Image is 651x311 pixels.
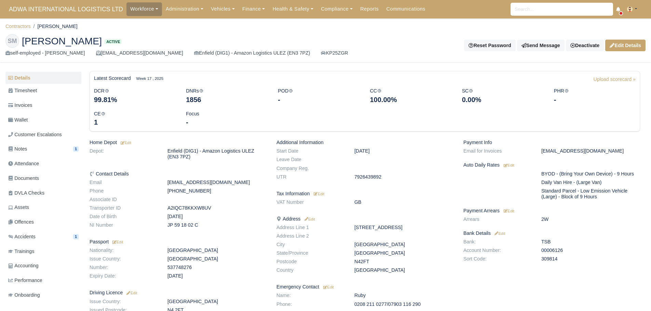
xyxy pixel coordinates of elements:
dt: Address Line 1 [271,225,349,230]
h6: Bank Details [463,230,640,236]
dd: [GEOGRAPHIC_DATA] [349,267,458,273]
div: 1 [94,117,176,127]
div: - [186,117,268,127]
div: POD [273,87,365,104]
span: Trainings [8,248,34,255]
span: Active [105,39,122,44]
span: 1 [73,146,79,152]
a: Attendance [5,157,81,170]
dt: Leave Date [271,157,349,162]
button: Reset Password [464,40,515,51]
a: Reports [356,2,382,16]
a: DVLA Checks [5,186,81,200]
dd: BYOD - (Bring Your Own Device) - 9 Hours [536,171,645,177]
div: self-employed - [PERSON_NAME] [5,49,85,57]
dt: Postcode [271,259,349,265]
dd: 0208 211 0277/07903 116 290 [349,301,458,307]
dd: [EMAIL_ADDRESS][DOMAIN_NAME] [162,180,271,185]
div: [EMAIL_ADDRESS][DOMAIN_NAME] [96,49,183,57]
div: SC [457,87,549,104]
span: 1 [73,234,79,239]
dt: Date of Birth [84,214,162,220]
a: Trainings [5,245,81,258]
a: Send Message [517,40,565,51]
a: Edit [111,239,123,244]
dt: Transporter ID [84,205,162,211]
span: ADWA INTERNATIONAL LOGISTICS LTD [5,2,126,16]
dd: [DATE] [162,273,271,279]
dt: Associate ID [84,197,162,202]
a: Administration [162,2,207,16]
a: Accidents 1 [5,230,81,243]
small: Edit [303,217,315,221]
dd: [EMAIL_ADDRESS][DOMAIN_NAME] [536,148,645,154]
small: Week 17 , 2025 [136,75,163,82]
dt: NI Number [84,222,162,228]
a: Performance [5,274,81,287]
dd: 537748276 [162,265,271,270]
dd: [PHONE_NUMBER] [162,188,271,194]
small: Edit [125,291,137,295]
a: Edit [502,208,514,213]
div: Deactivate [566,40,604,51]
a: Edit [322,284,334,289]
div: 1856 [186,95,268,104]
span: Timesheet [8,87,37,95]
a: Communications [382,2,429,16]
div: 99.81% [94,95,176,104]
dt: Account Number: [458,248,536,253]
h6: Emergency Contact [276,284,453,290]
span: Notes [8,145,27,153]
dd: [GEOGRAPHIC_DATA] [162,256,271,262]
span: [PERSON_NAME] [22,36,102,46]
dt: Email for Invoices [458,148,536,154]
a: Offences [5,215,81,229]
dd: [DATE] [162,214,271,220]
a: Assets [5,201,81,214]
div: 100.00% [370,95,451,104]
div: CC [365,87,457,104]
a: Documents [5,172,81,185]
dd: TSB [536,239,645,245]
div: - [278,95,360,104]
dd: [GEOGRAPHIC_DATA] [162,248,271,253]
a: KP25ZGR [321,49,348,57]
div: DNRs [181,87,273,104]
dt: Country [271,267,349,273]
a: Timesheet [5,84,81,97]
dd: GB [349,199,458,205]
dt: Nationality: [84,248,162,253]
dd: 2W [536,216,645,222]
a: Edit [303,216,315,222]
a: Edit Details [605,40,646,51]
h6: Tax Information [276,191,453,197]
dt: Depot: [84,148,162,160]
span: Performance [8,277,42,284]
small: Edit [314,192,324,196]
dd: [DATE] [349,148,458,154]
small: Edit [120,141,131,145]
h6: Passport [90,239,266,245]
span: Attendance [8,160,39,168]
a: Details [5,72,81,84]
dt: Sort Code: [458,256,536,262]
div: PHR [549,87,641,104]
dd: Daily Van Hire - (Large Van) [536,180,645,185]
dt: Phone: [271,301,349,307]
small: Edit [504,163,514,167]
h6: Additional Information [276,140,453,145]
a: Edit [502,162,514,168]
h6: Contact Details [90,171,266,177]
a: Customer Escalations [5,128,81,141]
a: Notes 1 [5,142,81,156]
h6: Driving Licence [90,290,266,296]
a: Edit [312,191,324,196]
dt: Phone [84,188,162,194]
dt: Expiry Date: [84,273,162,279]
dd: A2IQC78KKXW8UV [162,205,271,211]
div: Focus [181,110,273,127]
dt: Issue Country: [84,299,162,305]
div: Shaun Lloyd Morgan [0,29,651,63]
a: Onboarding [5,288,81,302]
dt: City [271,242,349,248]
